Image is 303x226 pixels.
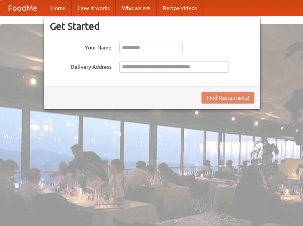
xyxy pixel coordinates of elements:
[50,61,112,71] label: Delivery Address
[45,0,72,16] a: Home
[0,0,45,16] a: FoodMe
[116,0,157,16] a: Who we are
[201,92,254,104] button: Find Restaurants!
[50,20,254,32] h3: Get Started
[50,42,112,51] label: Your Name
[157,0,203,16] a: Recipe videos
[72,0,116,16] a: How it works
